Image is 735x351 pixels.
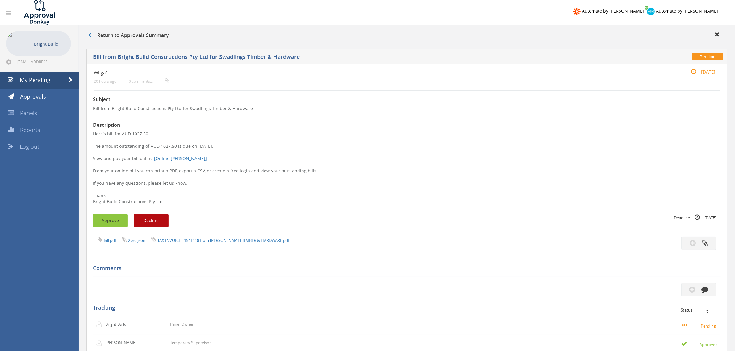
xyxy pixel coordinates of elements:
small: 20 hours ago [94,79,116,84]
p: [PERSON_NAME] [105,340,141,346]
h3: Return to Approvals Summary [88,33,169,38]
div: Status [681,308,716,312]
small: Approved [681,341,718,348]
span: Reports [20,126,40,134]
a: TAX INVOICE - 1541118 from [PERSON_NAME] TIMBER & HARDWARE.pdf [157,237,289,243]
h5: Bill from Bright Build Constructions Pty Ltd for Swadlings Timber & Hardware [93,54,533,62]
h5: Comments [93,265,716,271]
button: Approve [93,214,128,227]
span: Approvals [20,93,46,100]
h3: Description [93,122,721,128]
img: zapier-logomark.png [573,8,581,15]
h3: Subject [93,97,721,102]
button: Decline [134,214,169,227]
span: Panels [20,109,37,117]
a: [Online [PERSON_NAME]] [154,155,207,161]
img: user-icon.png [96,340,105,346]
p: Panel Owner [170,321,194,327]
h5: Tracking [93,305,716,311]
span: Automate by [PERSON_NAME] [656,8,718,14]
p: Bright Build [34,40,68,48]
small: 0 comments... [129,79,169,84]
span: [EMAIL_ADDRESS][DOMAIN_NAME] [17,59,70,64]
small: Deadline [DATE] [674,214,716,221]
h4: Wilga1 [94,70,616,75]
span: Log out [20,143,39,150]
img: user-icon.png [96,321,105,328]
span: My Pending [20,76,50,84]
a: Bill.pdf [104,237,116,243]
p: Here's bill for AUD 1027.50. The amount outstanding of AUD 1027.50 is due on [DATE]. View and pay... [93,131,721,205]
span: Automate by [PERSON_NAME] [582,8,644,14]
img: xero-logo.png [647,8,655,15]
span: Pending [692,53,723,60]
p: Bill from Bright Build Constructions Pty Ltd for Swadlings Timber & Hardware [93,105,721,112]
p: Bright Build [105,321,141,327]
small: Pending [682,322,718,329]
a: Xero.json [128,237,145,243]
small: [DATE] [684,68,715,75]
p: Temporary Supervisor [170,340,211,346]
